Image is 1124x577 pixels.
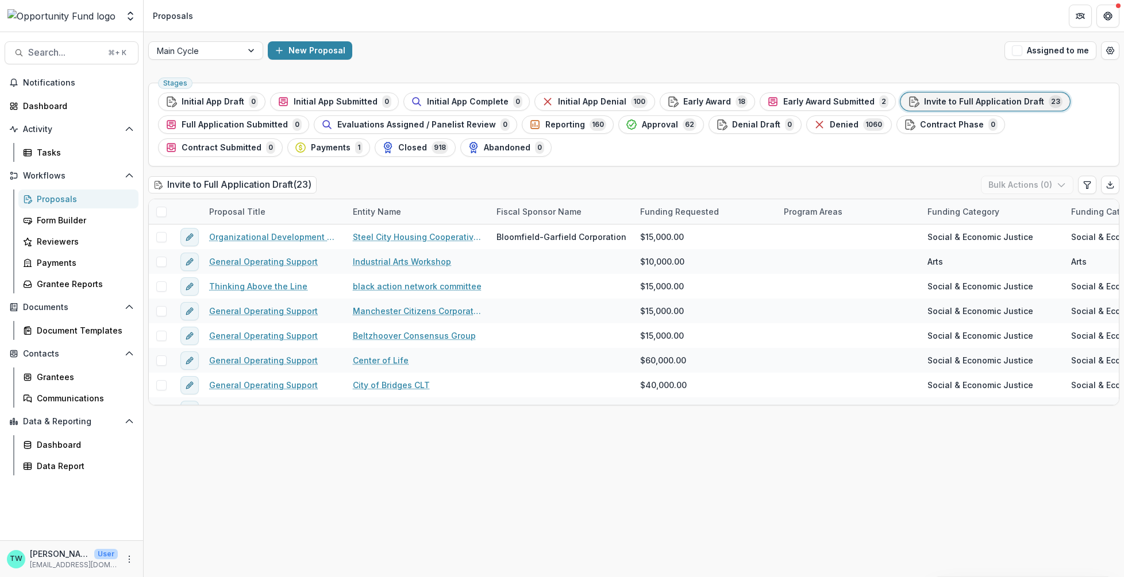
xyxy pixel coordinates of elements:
p: User [94,549,118,559]
span: $60,000.00 [640,354,686,366]
span: Reporting [545,120,585,130]
span: Notifications [23,78,134,88]
a: Payments [18,253,138,272]
nav: breadcrumb [148,7,198,24]
button: Early Award18 [660,92,755,111]
a: Tasks [18,143,138,162]
button: Edit table settings [1078,176,1096,194]
div: Fiscal Sponsor Name [490,206,588,218]
div: Reviewers [37,235,129,247]
a: Dashboard [5,96,138,115]
button: Open table manager [1101,41,1119,60]
span: Social & Economic Justice [927,354,1033,366]
span: 100 [631,95,648,108]
span: 0 [249,95,258,108]
span: 18 [736,95,748,108]
span: 1060 [863,118,884,131]
span: $15,000.00 [640,305,684,317]
div: Dashboard [37,439,129,451]
a: City of Bridges CLT [353,379,430,391]
a: Manchester Citizens Corporation [353,305,483,317]
a: black action network committee [353,280,482,292]
button: Open entity switcher [122,5,138,28]
span: 918 [432,141,448,154]
div: Fiscal Sponsor Name [490,199,633,224]
button: edit [180,277,199,296]
span: Social & Economic Justice [927,231,1033,243]
a: Beltzhoover Consensus Group [353,330,476,342]
span: Abandoned [484,143,530,153]
button: edit [180,228,199,246]
span: Social & Economic Justice [927,280,1033,292]
a: Data Report [18,456,138,475]
button: Initial App Draft0 [158,92,265,111]
button: Approval62 [618,115,704,134]
a: Proposals [18,189,138,208]
span: Social & Economic Justice [927,330,1033,342]
div: Funding Requested [633,199,777,224]
img: Opportunity Fund logo [7,9,116,23]
button: Contract Phase0 [896,115,1005,134]
p: [EMAIL_ADDRESS][DOMAIN_NAME] [30,560,118,570]
span: 0 [535,141,544,154]
a: Thinking Above the Line [209,280,307,292]
span: Initial App Complete [427,97,509,107]
div: Dashboard [23,100,129,112]
button: Contract Submitted0 [158,138,283,157]
button: Open Workflows [5,166,138,185]
span: Early Award Submitted [783,97,875,107]
button: Open Contacts [5,344,138,363]
button: Assigned to me [1004,41,1096,60]
div: Funding Category [921,206,1006,218]
a: Grantee Reports [18,274,138,293]
div: Proposals [37,193,129,205]
span: Initial App Submitted [294,97,378,107]
span: Stages [163,79,187,87]
a: Document Templates [18,321,138,340]
a: Industrial Arts Workshop [353,255,451,268]
div: Funding Category [921,199,1064,224]
button: Denied1060 [806,115,892,134]
span: $10,000.00 [640,255,684,268]
div: ⌘ + K [106,47,129,59]
div: Program Areas [777,206,849,218]
span: 0 [501,118,510,131]
span: Contract Phase [920,120,984,130]
div: Proposal Title [202,199,346,224]
span: 160 [590,118,606,131]
button: Full Application Submitted0 [158,115,309,134]
button: New Proposal [268,41,352,60]
button: Search... [5,41,138,64]
div: Tasks [37,146,129,158]
span: 0 [988,118,998,131]
span: 62 [683,118,696,131]
div: Grantees [37,371,129,383]
a: Organizational Development Support [209,231,339,243]
a: Dashboard [18,435,138,454]
button: Partners [1069,5,1092,28]
button: edit [180,401,199,419]
button: Closed918 [375,138,456,157]
a: Center of Life [353,354,409,366]
button: Open Documents [5,298,138,316]
div: Entity Name [346,206,408,218]
span: Closed [398,143,427,153]
span: Early Award [683,97,731,107]
span: Social & Economic Justice [927,305,1033,317]
span: Contacts [23,349,120,359]
div: Document Templates [37,324,129,336]
span: Initial App Denial [558,97,626,107]
span: Activity [23,125,120,134]
p: [PERSON_NAME] [30,548,90,560]
div: Funding Requested [633,206,726,218]
button: edit [180,327,199,345]
a: [PERSON_NAME]'s Place [353,404,450,416]
a: Steel City Housing Cooperative Initiative [353,231,483,243]
span: Data & Reporting [23,417,120,427]
button: Early Award Submitted2 [760,92,896,111]
button: Reporting160 [522,115,614,134]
